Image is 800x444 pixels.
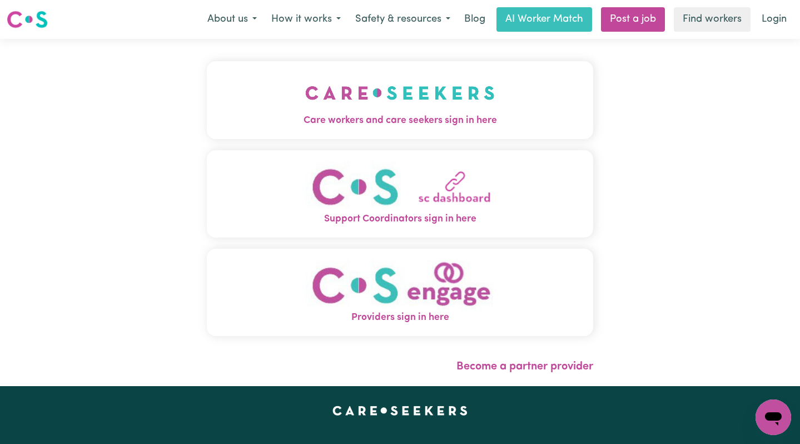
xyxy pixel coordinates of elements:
[601,7,665,32] a: Post a job
[496,7,592,32] a: AI Worker Match
[7,9,48,29] img: Careseekers logo
[200,8,264,31] button: About us
[207,249,594,336] button: Providers sign in here
[332,406,468,415] a: Careseekers home page
[756,399,791,435] iframe: Button to launch messaging window
[458,7,492,32] a: Blog
[207,61,594,139] button: Care workers and care seekers sign in here
[674,7,751,32] a: Find workers
[207,114,594,128] span: Care workers and care seekers sign in here
[755,7,793,32] a: Login
[7,7,48,32] a: Careseekers logo
[264,8,348,31] button: How it works
[207,310,594,325] span: Providers sign in here
[456,361,593,372] a: Become a partner provider
[348,8,458,31] button: Safety & resources
[207,150,594,238] button: Support Coordinators sign in here
[207,212,594,226] span: Support Coordinators sign in here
